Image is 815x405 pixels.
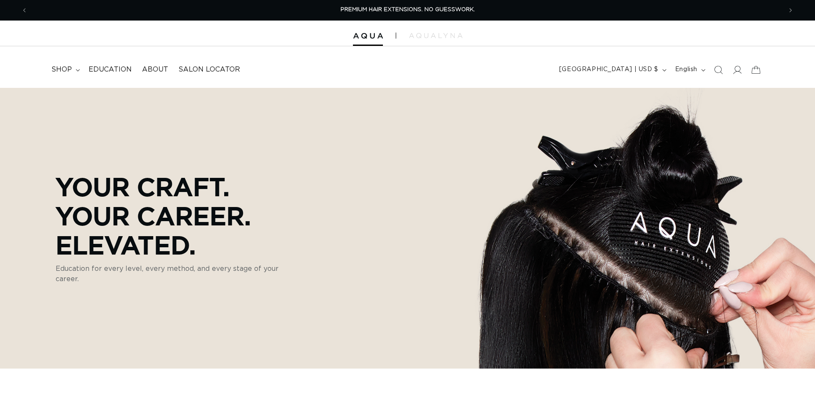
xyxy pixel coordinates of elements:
[173,60,245,79] a: Salon Locator
[56,172,299,259] p: Your Craft. Your Career. Elevated.
[409,33,462,38] img: aqualyna.com
[15,2,34,18] button: Previous announcement
[709,60,728,79] summary: Search
[142,65,168,74] span: About
[353,33,383,39] img: Aqua Hair Extensions
[56,264,299,284] p: Education for every level, every method, and every stage of your career.
[137,60,173,79] a: About
[670,62,709,78] button: English
[83,60,137,79] a: Education
[46,60,83,79] summary: shop
[559,65,658,74] span: [GEOGRAPHIC_DATA] | USD $
[554,62,670,78] button: [GEOGRAPHIC_DATA] | USD $
[675,65,697,74] span: English
[178,65,240,74] span: Salon Locator
[51,65,72,74] span: shop
[341,7,475,12] span: PREMIUM HAIR EXTENSIONS. NO GUESSWORK.
[89,65,132,74] span: Education
[781,2,800,18] button: Next announcement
